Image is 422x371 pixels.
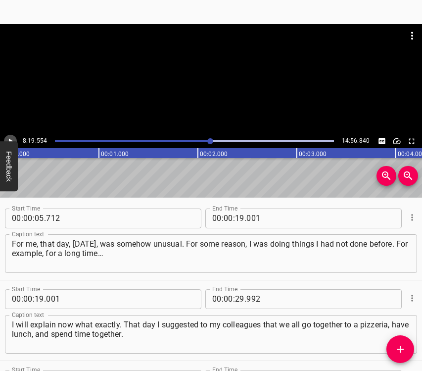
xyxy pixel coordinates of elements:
[406,205,417,230] div: Cue Options
[386,335,414,363] button: Add Cue
[375,135,388,148] button: Toggle captions
[12,239,410,267] textarea: For me, that day, [DATE], was somehow unusual. For some reason, I was doing things I had not done...
[235,289,244,309] input: 29
[46,209,137,228] input: 712
[23,209,33,228] input: 00
[44,209,46,228] span: .
[12,289,21,309] input: 00
[246,289,337,309] input: 992
[406,211,419,224] button: Cue Options
[212,289,222,309] input: 00
[246,209,337,228] input: 001
[23,137,47,144] span: 8:19.554
[4,135,17,148] button: Play/Pause
[46,289,137,309] input: 001
[21,209,23,228] span: :
[235,209,244,228] input: 19
[406,285,417,311] div: Cue Options
[390,135,403,148] button: Change Playback Speed
[33,209,35,228] span: :
[212,209,222,228] input: 00
[33,289,35,309] span: :
[233,289,235,309] span: :
[35,209,44,228] input: 05
[55,140,333,142] div: Play progress
[376,166,396,186] button: Zoom In
[244,209,246,228] span: .
[398,166,418,186] button: Zoom Out
[224,289,233,309] input: 00
[12,320,410,348] textarea: I will explain now what exactly. That day I suggested to my colleagues that we all go together to...
[233,209,235,228] span: :
[23,289,33,309] input: 00
[35,289,44,309] input: 19
[222,289,224,309] span: :
[222,209,224,228] span: :
[244,289,246,309] span: .
[200,151,228,158] text: 00:02.000
[342,137,370,144] span: 14:56.840
[224,209,233,228] input: 00
[12,209,21,228] input: 00
[44,289,46,309] span: .
[405,135,418,148] button: Toggle fullscreen
[299,151,327,158] text: 00:03.000
[21,289,23,309] span: :
[101,151,129,158] text: 00:01.000
[406,292,419,305] button: Cue Options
